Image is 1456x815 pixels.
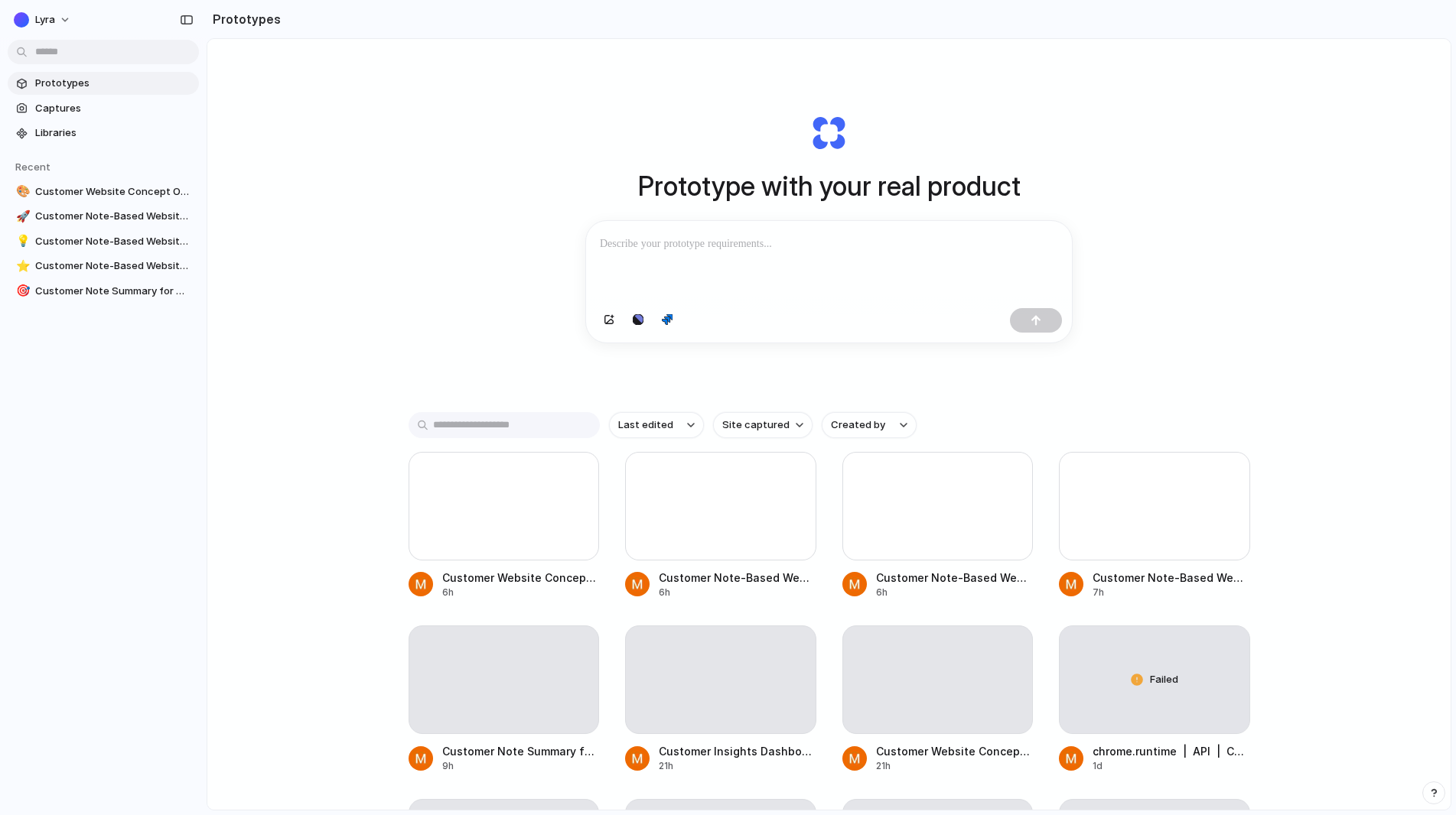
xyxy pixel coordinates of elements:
div: ⭐ [16,258,27,275]
div: Customer Website Concept Overview [442,570,600,586]
div: 🎯 [16,282,27,300]
div: 🎨 [16,183,27,200]
h2: Prototypes [207,10,281,28]
a: 🎯Customer Note Summary for Website Development [8,280,199,303]
button: 🎯 [14,284,29,299]
span: Recent [15,161,50,173]
div: 21h [659,759,816,773]
span: Customer Note-Based Website Blueprint [35,234,193,249]
a: Captures [8,97,199,120]
div: 7h [1093,586,1250,599]
span: Failed [1150,672,1178,687]
span: Customer Note-Based Website Concept [35,209,193,224]
div: Customer Note-Based Website Concept [659,570,816,586]
span: Site captured [722,417,790,433]
div: Customer Website Concept Draft [876,743,1034,759]
button: Lyra [8,8,79,32]
span: Last edited [618,417,673,433]
div: 21h [876,759,1034,773]
h1: Prototype with your real product [638,166,1021,206]
span: Customer Website Concept Overview [35,184,193,200]
div: 9h [442,759,600,773]
a: 💡Customer Note-Based Website Blueprint [8,230,199,253]
span: Customer Note Summary for Website Development [35,284,193,299]
button: 🎨 [14,184,29,200]
div: Customer Note Summary for Website Development [442,743,600,759]
a: 🚀Customer Note-Based Website Concept [8,205,199,228]
a: ⭐Customer Note-Based Website Draft [8,255,199,278]
button: 🚀 [14,209,29,224]
a: Customer Website Concept Draft21h [842,625,1034,773]
span: Libraries [35,125,193,141]
button: 💡 [14,234,29,249]
a: Customer Note-Based Website ConceptCustomer Note-Based Website Concept6h [625,452,816,599]
div: 🚀 [16,208,27,226]
span: Created by [831,417,885,433]
div: 6h [876,586,1034,599]
div: 6h [659,586,816,599]
a: Prototypes [8,72,199,95]
div: chrome.runtime | API | Chrome for Developers [1093,743,1250,759]
a: Libraries [8,122,199,144]
span: Captures [35,101,193,116]
button: Site captured [713,412,813,438]
span: Lyra [35,12,55,28]
a: Customer Website Concept OverviewCustomer Website Concept Overview6h [409,452,600,599]
div: 6h [442,586,600,599]
button: ⭐ [14,258,29,274]
div: 💡 [16,232,27,250]
div: Customer Insights Dashboard [659,743,816,759]
div: Customer Note-Based Website Blueprint [876,570,1034,586]
a: Failedchrome.runtime | API | Chrome for Developers1d [1059,625,1250,773]
span: Prototypes [35,76,193,91]
a: Customer Insights Dashboard21h [625,625,816,773]
a: Customer Note-Based Website BlueprintCustomer Note-Based Website Blueprint6h [842,452,1034,599]
div: 1d [1093,759,1250,773]
button: Created by [822,412,917,438]
span: Customer Note-Based Website Draft [35,258,193,274]
a: 🎨Customer Website Concept Overview [8,180,199,203]
button: Last edited [609,412,704,438]
div: Customer Note-Based Website Draft [1093,570,1250,586]
a: Customer Note Summary for Website Development9h [409,625,600,773]
a: Customer Note-Based Website DraftCustomer Note-Based Website Draft7h [1059,452,1250,599]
